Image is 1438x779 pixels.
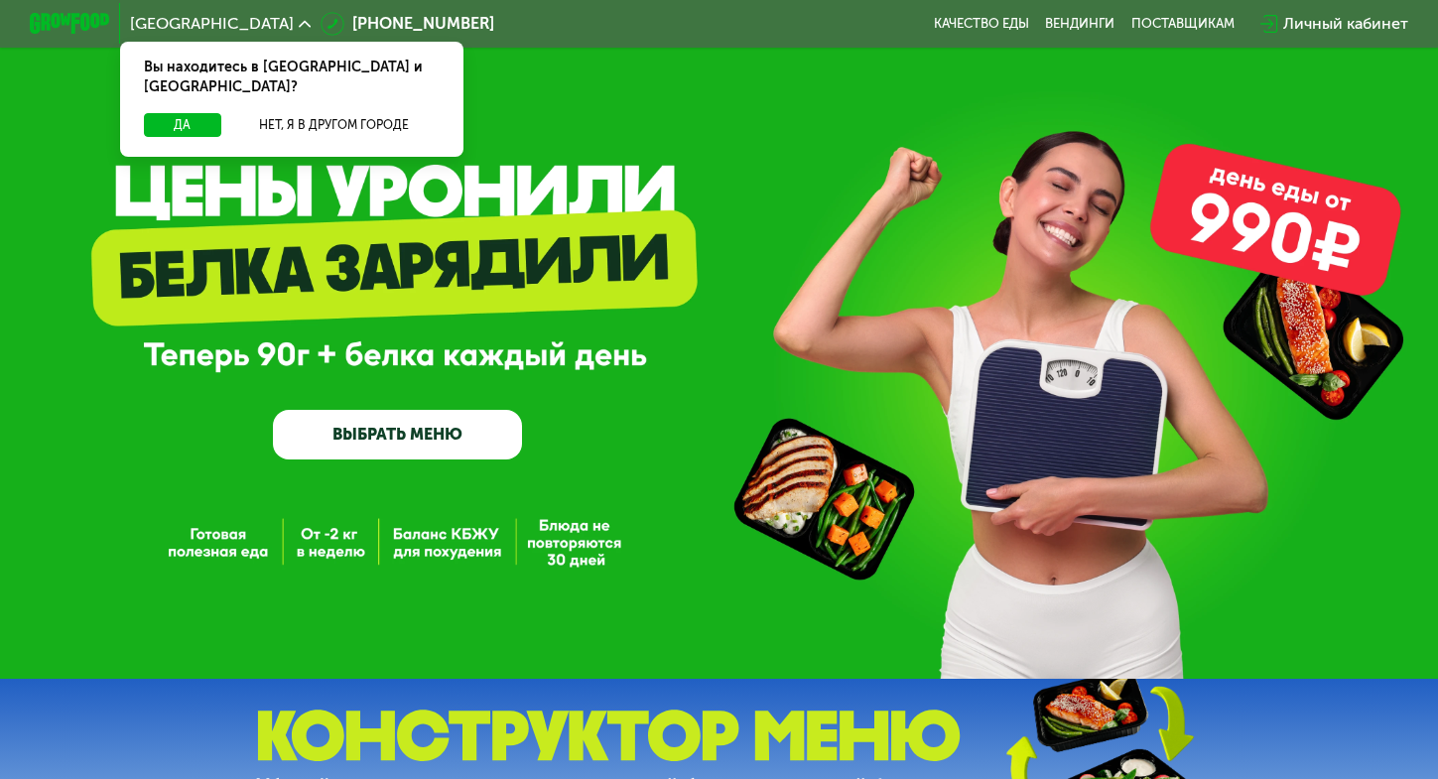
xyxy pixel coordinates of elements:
a: [PHONE_NUMBER] [321,12,494,36]
div: поставщикам [1131,16,1235,32]
button: Нет, я в другом городе [229,113,440,137]
a: ВЫБРАТЬ МЕНЮ [273,410,522,459]
div: Вы находитесь в [GEOGRAPHIC_DATA] и [GEOGRAPHIC_DATA]? [120,42,463,113]
span: [GEOGRAPHIC_DATA] [130,16,294,32]
button: Да [144,113,221,137]
a: Качество еды [934,16,1029,32]
a: Вендинги [1045,16,1114,32]
div: Личный кабинет [1283,12,1408,36]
